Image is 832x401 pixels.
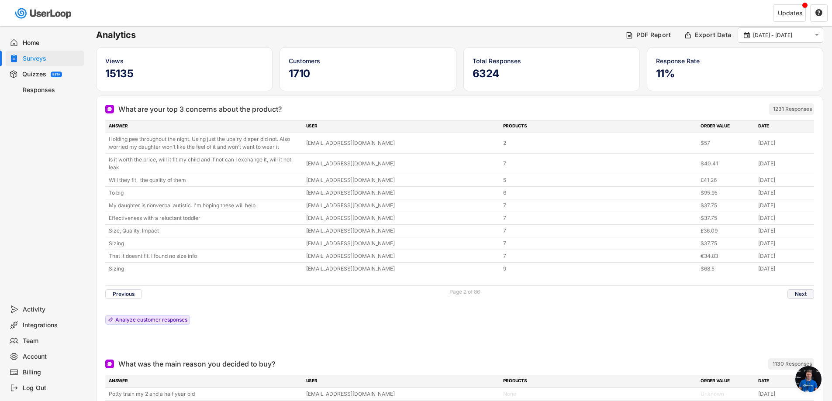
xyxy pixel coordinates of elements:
div: Size, Quality, Impact [109,227,301,235]
div: Surveys [23,55,80,63]
div: 7 [503,202,695,209]
button:  [813,31,821,39]
div: Views [105,56,263,65]
img: Open Ended [107,106,112,112]
div: £41.26 [701,176,753,184]
h5: 1710 [289,67,447,80]
div: €34.83 [701,252,753,260]
div: ORDER VALUE [701,123,753,130]
button:  [742,31,751,39]
div: Billing [23,368,80,377]
div: [DATE] [758,139,811,147]
h6: Analytics [96,29,619,41]
div: [DATE] [758,252,811,260]
div: Analyze customer responses [115,317,187,322]
div: Account [23,353,80,361]
div: [EMAIL_ADDRESS][DOMAIN_NAME] [306,240,498,247]
div: Page 2 of 86 [449,289,480,295]
div: Response Rate [656,56,814,65]
div: 7 [503,240,695,247]
img: Open Ended [107,361,112,367]
div: 5 [503,176,695,184]
div: Open chat [795,366,822,392]
h5: 6324 [473,67,631,80]
div: Quizzes [22,70,46,79]
div: That it doesnt fit. I found no size info [109,252,301,260]
div: USER [306,123,498,130]
button: Next [787,289,814,299]
div: £36.09 [701,227,753,235]
button: Previous [105,289,142,299]
div: [EMAIL_ADDRESS][DOMAIN_NAME] [306,139,498,147]
img: userloop-logo-01.svg [13,4,75,22]
div: USER [306,377,498,385]
div: [DATE] [758,160,811,168]
div: [EMAIL_ADDRESS][DOMAIN_NAME] [306,202,498,209]
text:  [744,31,750,39]
div: $68.5 [701,265,753,273]
div: [DATE] [758,214,811,222]
div: DATE [758,123,811,130]
div: Sizing [109,265,301,273]
div: [EMAIL_ADDRESS][DOMAIN_NAME] [306,252,498,260]
div: PRODUCTS [503,377,695,385]
div: $37.75 [701,202,753,209]
div: ORDER VALUE [701,377,753,385]
div: $40.41 [701,160,753,168]
div: [DATE] [758,202,811,209]
div: DATE [758,377,811,385]
div: Will they fit, the quality of them [109,176,301,184]
div: Customers [289,56,447,65]
div: Holding pee throughout the night. Using just the upairy diaper did not. Also worried my daughter ... [109,135,301,151]
div: 7 [503,160,695,168]
div: Integrations [23,321,80,329]
div: What are your top 3 concerns about the product? [118,104,282,114]
div: [EMAIL_ADDRESS][DOMAIN_NAME] [306,189,498,197]
div: Potty train my 2 and a half year old [109,390,301,398]
div: [DATE] [758,240,811,247]
div: [EMAIL_ADDRESS][DOMAIN_NAME] [306,160,498,168]
div: 7 [503,227,695,235]
h5: 11% [656,67,814,80]
div: 7 [503,252,695,260]
div: Updates [778,10,802,16]
div: [DATE] [758,176,811,184]
div: PDF Report [636,31,671,39]
div: [DATE] [758,227,811,235]
div: What was the main reason you decided to buy? [118,359,275,369]
div: PRODUCTS [503,123,695,130]
text:  [815,31,819,39]
div: 2 [503,139,695,147]
div: [DATE] [758,390,811,398]
div: $95.95 [701,189,753,197]
div: $57 [701,139,753,147]
input: Select Date Range [753,31,811,40]
div: Is it worth the price, will it fit my child and if not can I exchange it, will it not leak [109,156,301,171]
div: $37.75 [701,240,753,247]
div: ANSWER [109,123,301,130]
div: BETA [52,73,60,76]
div: Team [23,337,80,345]
div: Home [23,39,80,47]
div: ANSWER [109,377,301,385]
div: Unknown [701,390,753,398]
div: 9 [503,265,695,273]
div: $37.75 [701,214,753,222]
div: 1130 Responses [773,360,812,367]
div: Sizing [109,240,301,247]
div: None [503,390,695,398]
div: [EMAIL_ADDRESS][DOMAIN_NAME] [306,265,498,273]
div: To big [109,189,301,197]
div: 1231 Responses [773,106,812,113]
h5: 15135 [105,67,263,80]
div: [EMAIL_ADDRESS][DOMAIN_NAME] [306,390,498,398]
div: 6 [503,189,695,197]
div: [EMAIL_ADDRESS][DOMAIN_NAME] [306,227,498,235]
div: Total Responses [473,56,631,65]
div: Export Data [695,31,731,39]
div: Activity [23,305,80,314]
div: Log Out [23,384,80,392]
div: [EMAIL_ADDRESS][DOMAIN_NAME] [306,176,498,184]
text:  [815,9,822,17]
div: Responses [23,86,80,94]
